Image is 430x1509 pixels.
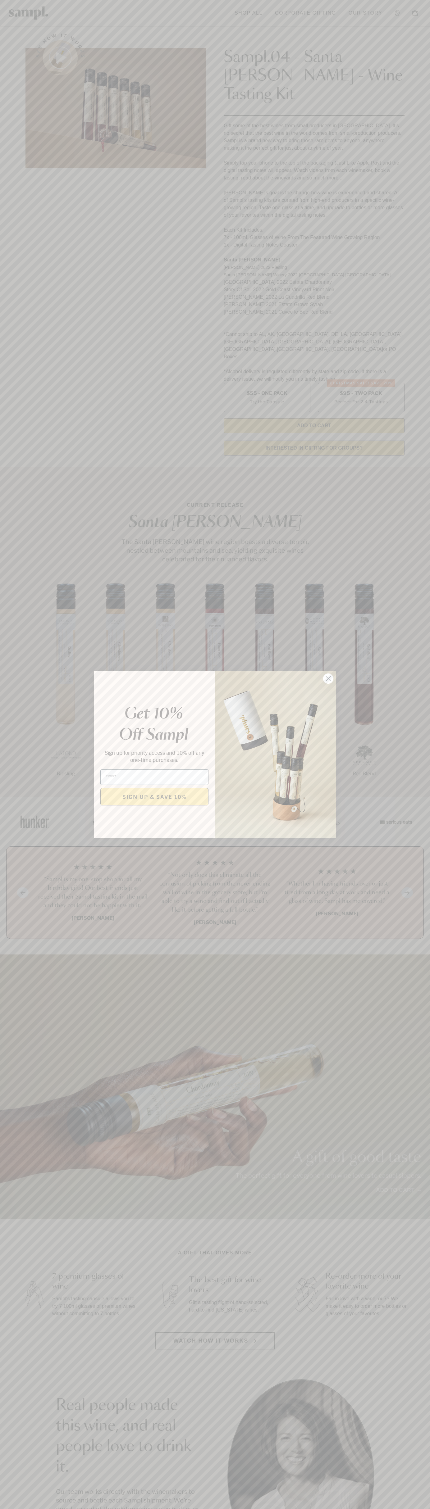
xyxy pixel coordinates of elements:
em: Get 10% Off Sampl [119,707,188,743]
img: 96933287-25a1-481a-a6d8-4dd623390dc6.png [215,671,336,838]
button: Close dialog [323,673,334,684]
input: Email [100,769,208,785]
span: Sign up for priority access and 10% off any one-time purchases. [105,749,204,763]
button: SIGN UP & SAVE 10% [100,788,208,805]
